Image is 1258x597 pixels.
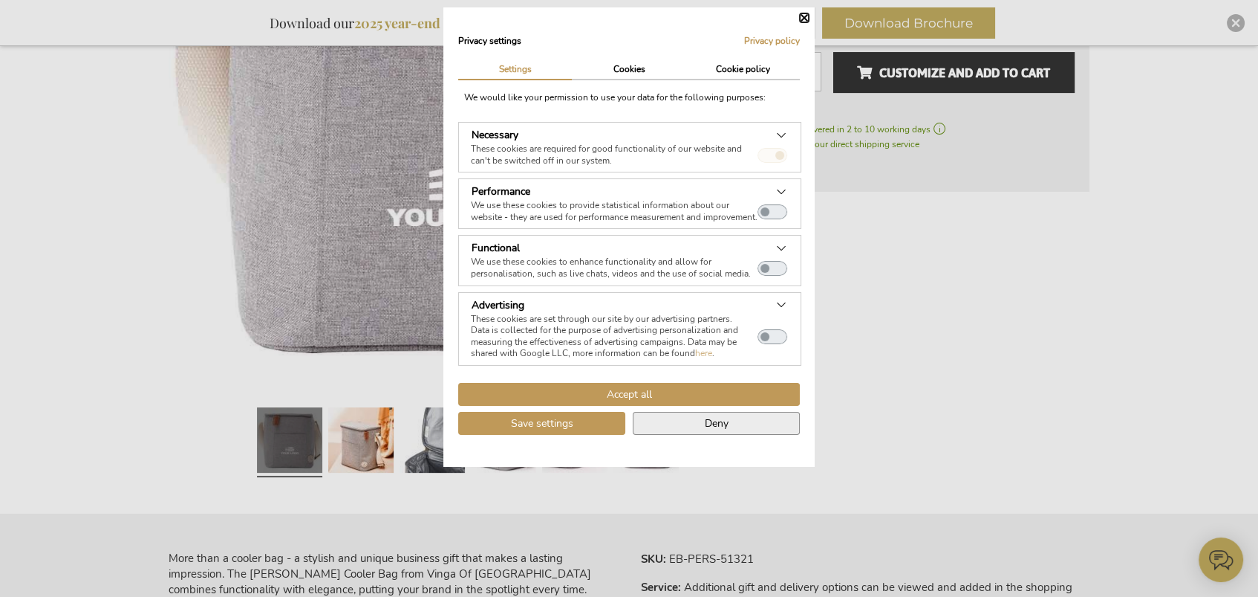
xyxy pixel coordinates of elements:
span: Accept all [607,387,652,402]
h2: Privacy settings [458,33,618,48]
button: Save cookie settings [458,412,625,435]
button: See more about: Necessary [775,126,787,143]
button: See more about: Advertising [775,297,787,314]
button: Functional [757,261,787,276]
button: Necessary [471,126,519,143]
p: We use these cookies to provide statistical information about our website - they are used for per... [471,200,757,223]
span: Deny [705,416,729,431]
button: Settings [458,60,572,79]
button: Cookies [572,60,685,79]
button: Close [800,13,809,22]
p: These cookies are set through our site by our advertising partners. [471,314,757,326]
button: Performance [757,204,787,219]
button: Deny all cookies [633,412,800,435]
p: These cookies are required for good functionality of our website and can't be switched off in our... [471,143,757,167]
span: Save settings [511,416,573,431]
h3: Functional [472,240,520,256]
h3: Performance [472,184,530,199]
button: Cookie policy [686,60,800,79]
button: Advertising [757,329,787,344]
button: Performance [471,183,531,200]
h3: Advertising [472,297,524,313]
p: We use these cookies to enhance functionality and allow for personalisation, such as live chats, ... [471,256,757,280]
p: Data is collected for the purpose of advertising personalization and measuring the effectiveness ... [471,325,757,360]
button: Functional [471,239,521,256]
a: Privacy policy [744,35,800,47]
h3: Necessary [472,127,518,143]
button: Advertising [471,297,525,314]
div: We would like your permission to use your data for the following purposes: [458,91,800,104]
button: Accept all cookies [458,383,800,406]
button: See more about: Functional [775,239,787,256]
a: here [695,347,712,359]
button: See more about: Performance [775,183,787,200]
